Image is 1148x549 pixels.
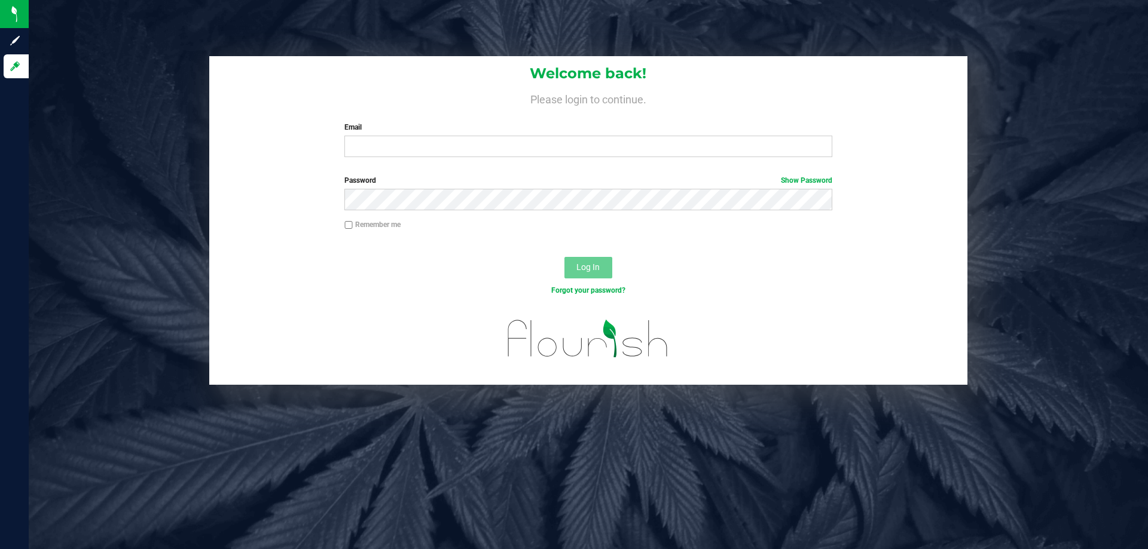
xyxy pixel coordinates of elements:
[344,221,353,229] input: Remember me
[564,257,612,278] button: Log In
[9,60,21,72] inline-svg: Log in
[781,176,832,185] a: Show Password
[344,176,376,185] span: Password
[493,308,683,369] img: flourish_logo.svg
[9,35,21,47] inline-svg: Sign up
[209,91,967,105] h4: Please login to continue.
[576,262,600,272] span: Log In
[209,66,967,81] h1: Welcome back!
[551,286,625,295] a: Forgot your password?
[344,219,401,230] label: Remember me
[344,122,832,133] label: Email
